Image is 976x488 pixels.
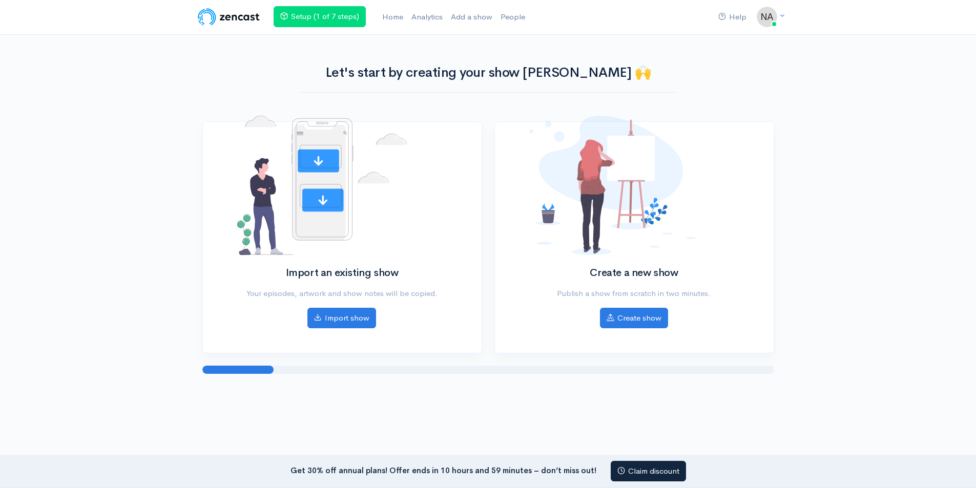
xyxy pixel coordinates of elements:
[714,6,751,28] a: Help
[529,288,739,300] p: Publish a show from scratch in two minutes.
[307,308,376,329] a: Import show
[237,116,407,255] img: No shows added
[611,461,686,482] a: Claim discount
[529,267,739,279] h2: Create a new show
[496,6,529,28] a: People
[274,6,366,27] a: Setup (1 of 7 steps)
[300,66,677,80] h1: Let's start by creating your show [PERSON_NAME] 🙌
[237,288,447,300] p: Your episodes, artwork and show notes will be copied.
[407,6,447,28] a: Analytics
[941,453,966,478] iframe: gist-messenger-bubble-iframe
[447,6,496,28] a: Add a show
[290,465,596,475] strong: Get 30% off annual plans! Offer ends in 10 hours and 59 minutes – don’t miss out!
[196,7,261,27] img: ZenCast Logo
[237,267,447,279] h2: Import an existing show
[757,7,777,27] img: ...
[529,116,696,255] img: No shows added
[378,6,407,28] a: Home
[600,308,668,329] a: Create show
